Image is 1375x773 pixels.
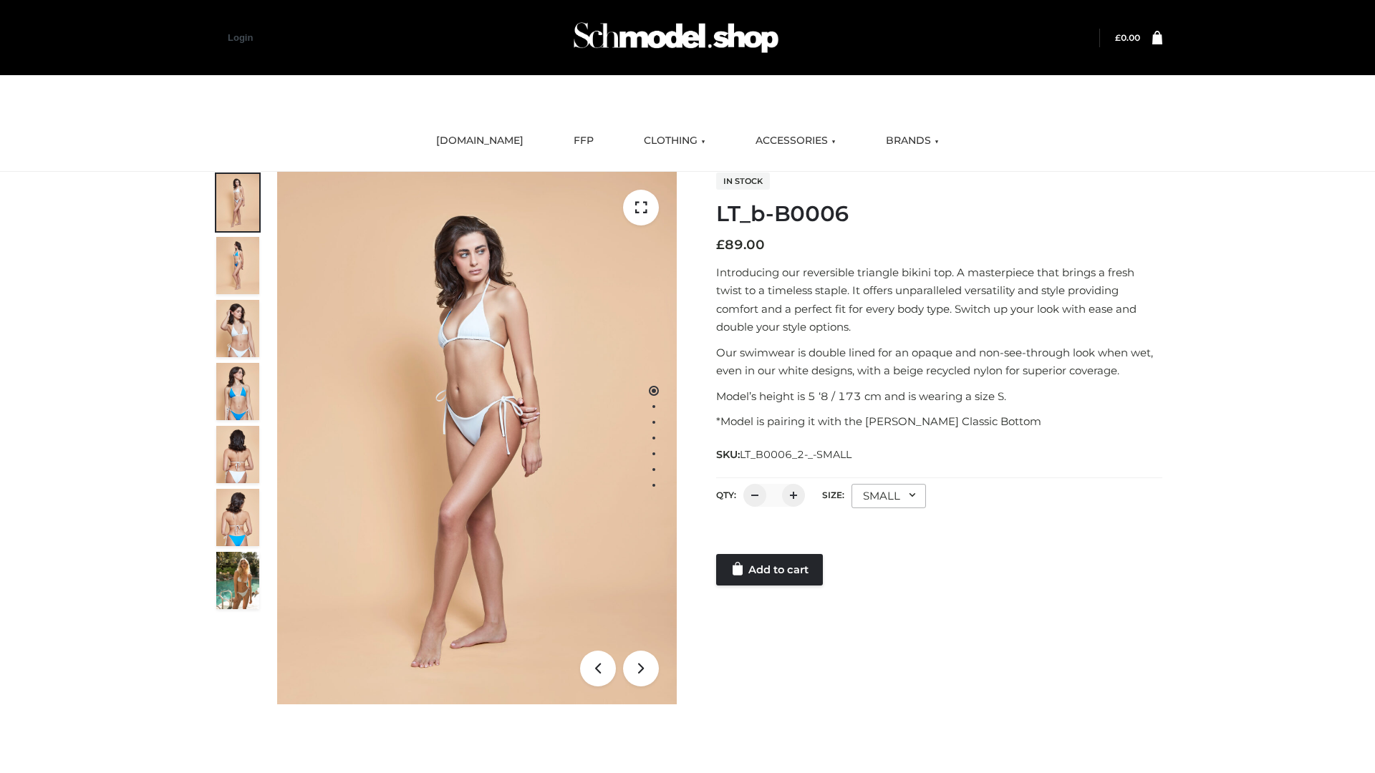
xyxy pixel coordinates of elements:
[716,201,1162,227] h1: LT_b-B0006
[425,125,534,157] a: [DOMAIN_NAME]
[822,490,844,500] label: Size:
[228,32,253,43] a: Login
[216,237,259,294] img: ArielClassicBikiniTop_CloudNine_AzureSky_OW114ECO_2-scaled.jpg
[563,125,604,157] a: FFP
[716,490,736,500] label: QTY:
[216,300,259,357] img: ArielClassicBikiniTop_CloudNine_AzureSky_OW114ECO_3-scaled.jpg
[716,344,1162,380] p: Our swimwear is double lined for an opaque and non-see-through look when wet, even in our white d...
[716,387,1162,406] p: Model’s height is 5 ‘8 / 173 cm and is wearing a size S.
[716,263,1162,336] p: Introducing our reversible triangle bikini top. A masterpiece that brings a fresh twist to a time...
[277,172,677,704] img: ArielClassicBikiniTop_CloudNine_AzureSky_OW114ECO_1
[216,363,259,420] img: ArielClassicBikiniTop_CloudNine_AzureSky_OW114ECO_4-scaled.jpg
[216,552,259,609] img: Arieltop_CloudNine_AzureSky2.jpg
[740,448,851,461] span: LT_B0006_2-_-SMALL
[716,172,770,190] span: In stock
[216,426,259,483] img: ArielClassicBikiniTop_CloudNine_AzureSky_OW114ECO_7-scaled.jpg
[1115,32,1140,43] bdi: 0.00
[851,484,926,508] div: SMALL
[716,554,823,585] a: Add to cart
[716,237,725,253] span: £
[216,489,259,546] img: ArielClassicBikiniTop_CloudNine_AzureSky_OW114ECO_8-scaled.jpg
[569,9,783,66] img: Schmodel Admin 964
[216,174,259,231] img: ArielClassicBikiniTop_CloudNine_AzureSky_OW114ECO_1-scaled.jpg
[716,412,1162,431] p: *Model is pairing it with the [PERSON_NAME] Classic Bottom
[633,125,716,157] a: CLOTHING
[1115,32,1121,43] span: £
[1115,32,1140,43] a: £0.00
[745,125,846,157] a: ACCESSORIES
[875,125,950,157] a: BRANDS
[716,446,853,463] span: SKU:
[716,237,765,253] bdi: 89.00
